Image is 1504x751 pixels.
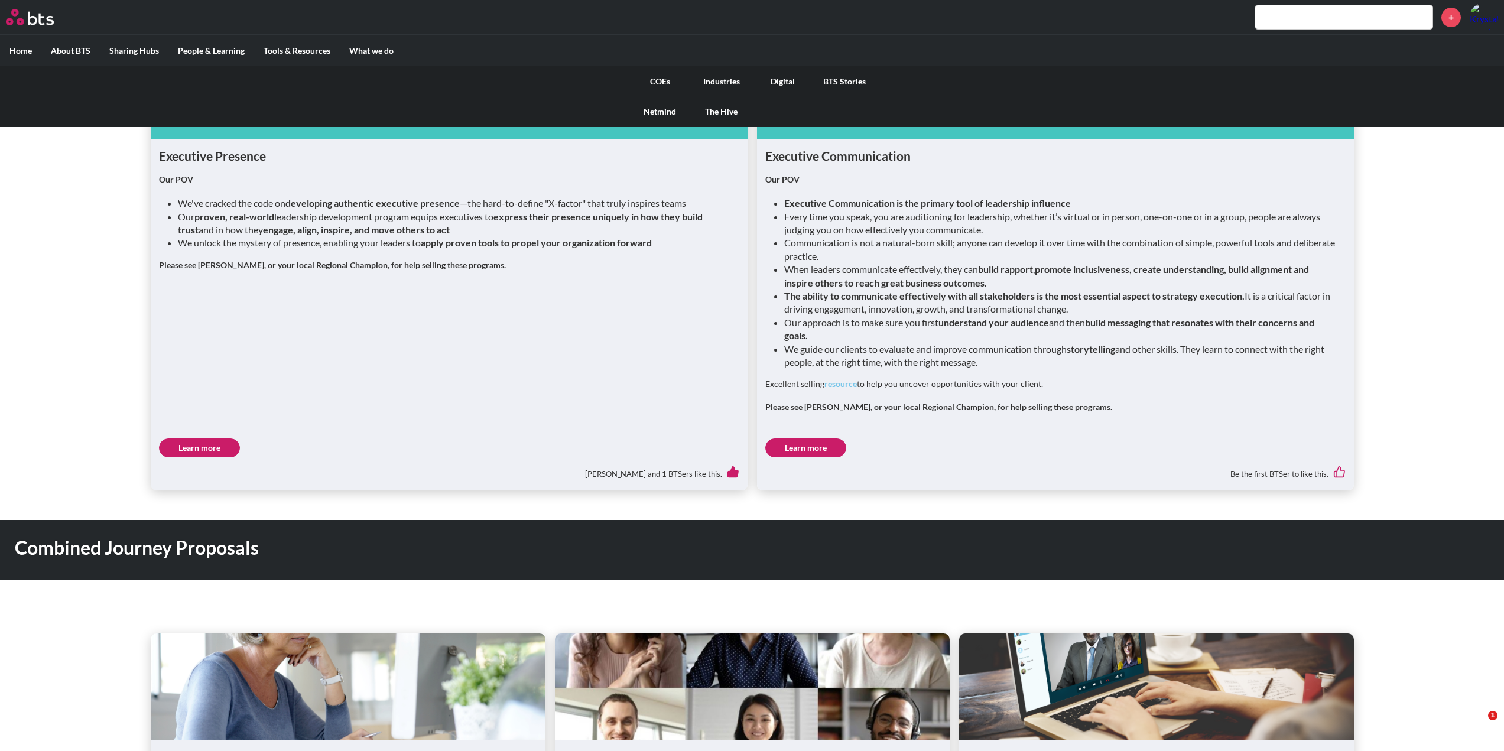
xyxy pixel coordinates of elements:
strong: Our POV [159,174,193,184]
h1: Executive Communication [765,147,1346,164]
strong: express their presence [493,211,591,222]
label: Tools & Resources [254,35,340,66]
strong: apply proven tools to propel your organization forward [421,237,652,248]
li: We unlock the mystery of presence, enabling your leaders to [178,236,730,249]
div: Be the first BTSer to like this. [765,457,1346,482]
li: We guide our clients to evaluate and improve communication through and other skills. They learn t... [784,343,1336,369]
iframe: Intercom live chat [1464,711,1492,739]
strong: build rapport [978,264,1033,275]
label: Sharing Hubs [100,35,168,66]
div: [PERSON_NAME] and 1 BTSers like this. [159,457,739,482]
strong: Please see [PERSON_NAME], or your local Regional Champion, for help selling these programs. [765,402,1112,412]
strong: storytelling [1067,343,1115,355]
li: Our approach is to make sure you first and then [784,316,1336,343]
a: Learn more [159,438,240,457]
label: About BTS [41,35,100,66]
img: BTS Logo [6,9,54,25]
a: Go home [6,9,76,25]
strong: uniquely in how they [593,211,680,222]
a: + [1441,8,1461,27]
a: Learn more [765,438,846,457]
img: Krystal Raad [1470,3,1498,31]
li: It is a critical factor in driving engagement, innovation, growth, and transformational change. [784,290,1336,316]
li: Our leadership development program equips executives to and in how they [178,210,730,237]
a: Profile [1470,3,1498,31]
strong: developing authentic executive presence [285,197,460,209]
h1: Combined Journey Proposals [15,535,1047,561]
strong: Executive Communication is the primary tool of leadership influence [784,197,1071,209]
strong: engage, align, inspire, and move others to act [263,224,450,235]
strong: Our POV [765,174,800,184]
a: resource [824,379,857,389]
strong: understand your audience [938,317,1049,328]
strong: The ability to communicate effectively with all stakeholders is the most essential aspect to stra... [784,290,1245,301]
label: People & Learning [168,35,254,66]
strong: promote inclusiveness, create understanding, build alignment and inspire others to reach great bu... [784,264,1309,288]
span: 1 [1488,711,1497,720]
strong: Please see [PERSON_NAME], or your local Regional Champion, for help selling these programs. [159,260,506,270]
li: We've cracked the code on —the hard-to-define "X-factor" that truly inspires teams [178,197,730,210]
h1: Executive Presence [159,147,739,164]
li: Communication is not a natural-born skill; anyone can develop it over time with the combination o... [784,236,1336,263]
strong: proven, real-world [194,211,274,222]
li: When leaders communicate effectively, they can , [784,263,1336,290]
li: Every time you speak, you are auditioning for leadership, whether it’s virtual or in person, one-... [784,210,1336,237]
p: Excellent selling to help you uncover opportunities with your client. [765,378,1346,390]
label: What we do [340,35,403,66]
